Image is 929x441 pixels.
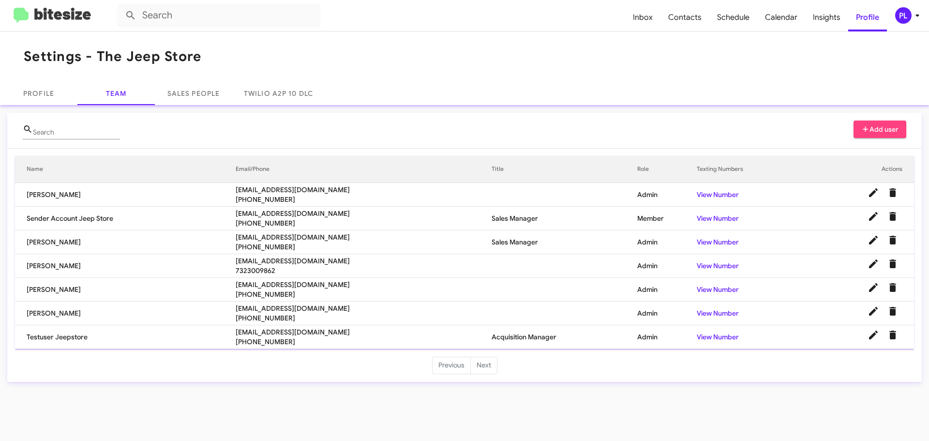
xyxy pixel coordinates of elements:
button: Add user [854,121,907,138]
a: View Number [697,261,739,270]
td: Admin [637,183,697,207]
button: Delete User [883,302,902,321]
th: Role [637,156,697,183]
td: [PERSON_NAME] [15,302,236,325]
button: Delete User [883,254,902,274]
button: Delete User [883,278,902,297]
button: Delete User [883,325,902,345]
td: Admin [637,254,697,278]
span: [PHONE_NUMBER] [236,218,492,228]
td: Sales Manager [492,207,637,230]
a: View Number [697,238,739,246]
th: Name [15,156,236,183]
td: Admin [637,325,697,349]
th: Title [492,156,637,183]
a: View Number [697,309,739,318]
a: View Number [697,214,739,223]
span: 7323009862 [236,266,492,275]
th: Email/Phone [236,156,492,183]
a: Inbox [625,3,660,31]
span: [EMAIL_ADDRESS][DOMAIN_NAME] [236,232,492,242]
button: Delete User [883,207,902,226]
td: Sender Account Jeep Store [15,207,236,230]
a: View Number [697,285,739,294]
td: [PERSON_NAME] [15,254,236,278]
a: Profile [848,3,887,31]
div: PL [895,7,912,24]
button: PL [887,7,918,24]
span: [EMAIL_ADDRESS][DOMAIN_NAME] [236,185,492,195]
td: [PERSON_NAME] [15,278,236,302]
button: Delete User [883,230,902,250]
input: Search [117,4,320,27]
span: [PHONE_NUMBER] [236,195,492,204]
td: Sales Manager [492,230,637,254]
span: [EMAIL_ADDRESS][DOMAIN_NAME] [236,304,492,313]
a: Schedule [709,3,757,31]
span: [EMAIL_ADDRESS][DOMAIN_NAME] [236,209,492,218]
span: [EMAIL_ADDRESS][DOMAIN_NAME] [236,327,492,337]
input: Name or Email [33,129,120,137]
td: Member [637,207,697,230]
td: Admin [637,302,697,325]
a: Insights [805,3,848,31]
a: Sales People [155,82,232,105]
span: [PHONE_NUMBER] [236,337,492,347]
a: View Number [697,333,739,341]
a: Team [77,82,155,105]
td: Admin [637,278,697,302]
span: [PHONE_NUMBER] [236,242,492,252]
h1: Settings - The Jeep Store [24,49,201,64]
td: Acquisition Manager [492,325,637,349]
span: [EMAIL_ADDRESS][DOMAIN_NAME] [236,256,492,266]
a: Contacts [660,3,709,31]
td: [PERSON_NAME] [15,230,236,254]
th: Texting Numbers [697,156,801,183]
td: Testuser Jeepstore [15,325,236,349]
span: [PHONE_NUMBER] [236,313,492,323]
span: [EMAIL_ADDRESS][DOMAIN_NAME] [236,280,492,289]
a: View Number [697,190,739,199]
a: Twilio A2P 10 DLC [232,82,325,105]
a: Calendar [757,3,805,31]
td: Admin [637,230,697,254]
button: Delete User [883,183,902,202]
td: [PERSON_NAME] [15,183,236,207]
span: [PHONE_NUMBER] [236,289,492,299]
span: Add user [861,121,899,138]
th: Actions [801,156,914,183]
